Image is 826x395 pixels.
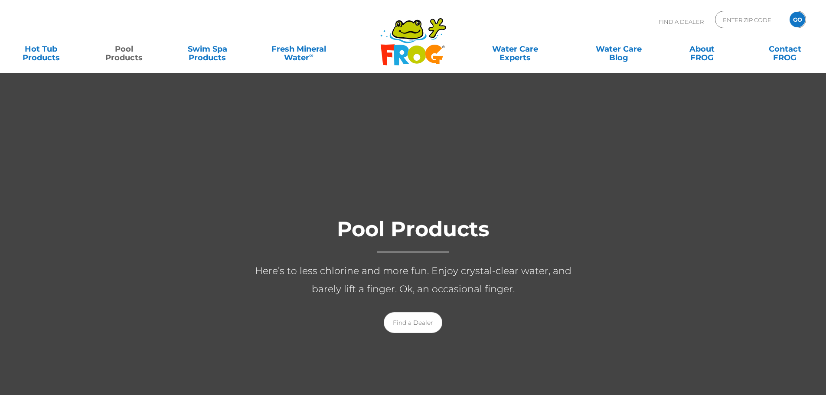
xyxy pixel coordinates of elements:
a: Water CareExperts [463,40,568,58]
a: Water CareBlog [586,40,651,58]
input: Zip Code Form [722,13,780,26]
a: Fresh MineralWater∞ [258,40,339,58]
a: Find a Dealer [384,312,442,333]
sup: ∞ [309,52,313,59]
p: Find A Dealer [659,11,704,33]
a: PoolProducts [92,40,157,58]
a: AboutFROG [669,40,734,58]
h1: Pool Products [240,218,587,253]
a: ContactFROG [753,40,817,58]
a: Swim SpaProducts [175,40,240,58]
input: GO [790,12,805,27]
p: Here’s to less chlorine and more fun. Enjoy crystal-clear water, and barely lift a finger. Ok, an... [240,262,587,298]
a: Hot TubProducts [9,40,73,58]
